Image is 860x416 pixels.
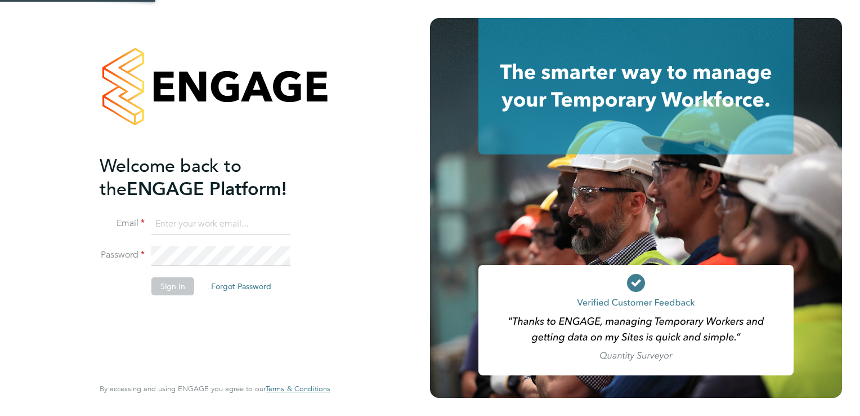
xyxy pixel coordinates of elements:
label: Email [100,218,145,229]
a: Terms & Conditions [266,384,330,393]
button: Forgot Password [202,277,280,295]
span: Terms & Conditions [266,384,330,393]
h2: ENGAGE Platform! [100,154,319,201]
input: Enter your work email... [151,214,290,234]
button: Sign In [151,277,194,295]
span: By accessing and using ENGAGE you agree to our [100,384,330,393]
span: Welcome back to the [100,155,241,200]
label: Password [100,249,145,261]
